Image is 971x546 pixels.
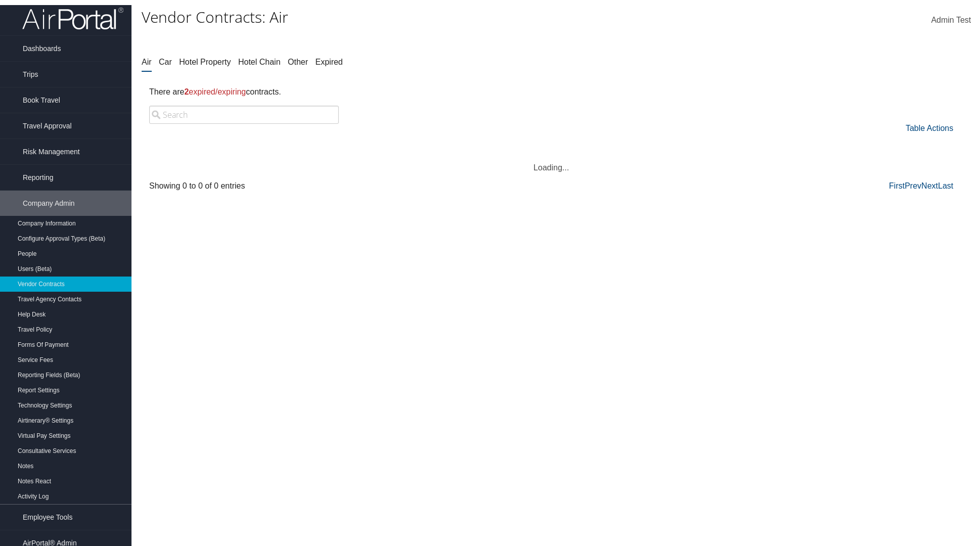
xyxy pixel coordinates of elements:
[159,58,172,66] a: Car
[142,78,961,106] div: There are contracts.
[288,58,308,66] a: Other
[142,150,961,174] div: Loading...
[179,58,231,66] a: Hotel Property
[889,181,905,190] a: First
[23,36,61,61] span: Dashboards
[23,62,38,87] span: Trips
[149,180,339,197] div: Showing 0 to 0 of 0 entries
[316,58,343,66] a: Expired
[905,181,921,190] a: Prev
[921,181,938,190] a: Next
[184,87,246,96] span: expired/expiring
[23,191,75,216] span: Company Admin
[938,181,953,190] a: Last
[149,106,339,124] input: Search
[906,124,953,132] a: Table Actions
[23,113,72,139] span: Travel Approval
[142,58,152,66] a: Air
[238,58,281,66] a: Hotel Chain
[23,505,73,530] span: Employee Tools
[931,16,971,24] span: Admin Test
[23,139,80,164] span: Risk Management
[23,87,60,113] span: Book Travel
[23,165,54,190] span: Reporting
[142,7,688,28] h1: Vendor Contracts: Air
[931,5,971,36] a: Admin Test
[184,87,189,96] strong: 2
[22,7,123,30] img: airportal-logo.png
